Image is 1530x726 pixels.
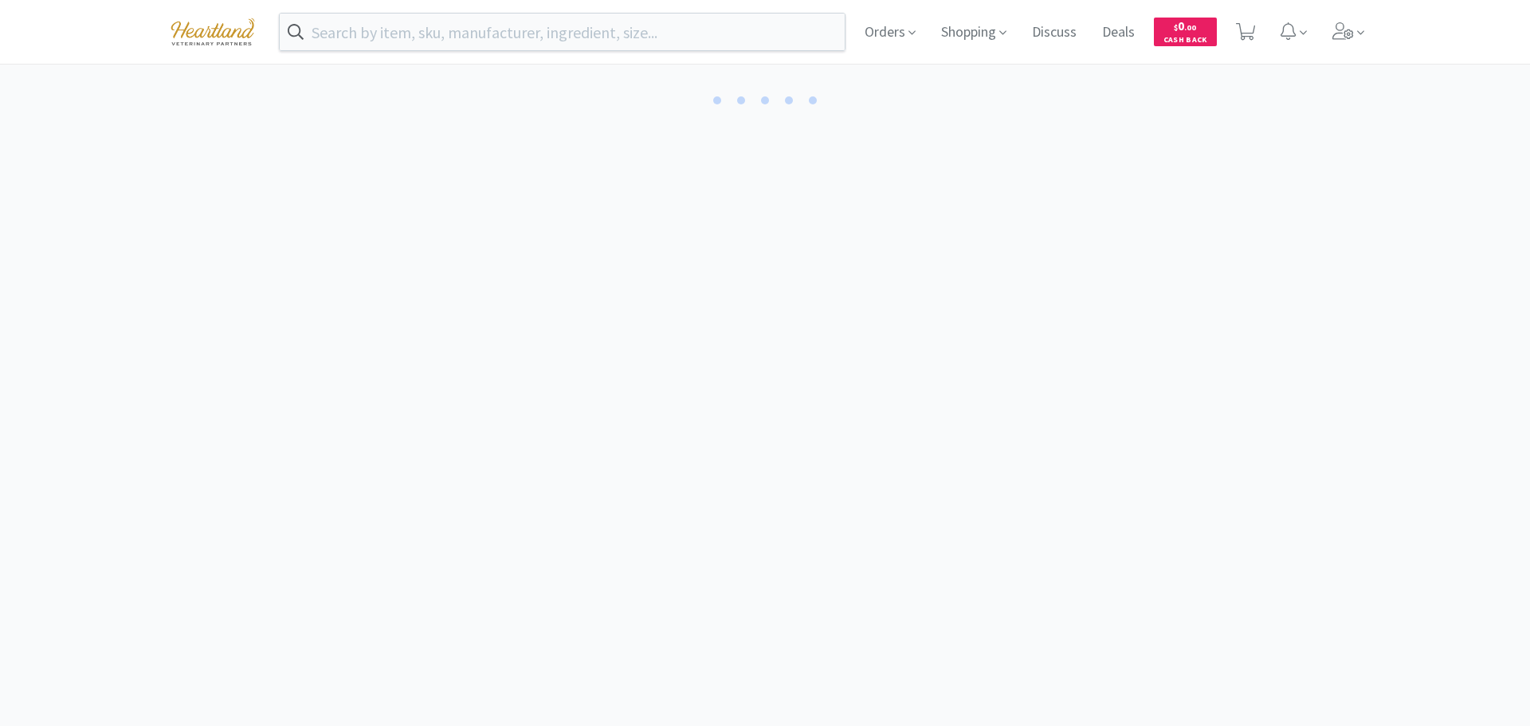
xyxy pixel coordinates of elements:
[1096,26,1141,40] a: Deals
[1026,26,1083,40] a: Discuss
[1154,10,1217,53] a: $0.00Cash Back
[1174,18,1196,33] span: 0
[159,10,266,53] img: cad7bdf275c640399d9c6e0c56f98fd2_10.png
[1163,36,1207,46] span: Cash Back
[1174,22,1178,33] span: $
[1184,22,1196,33] span: . 00
[280,14,845,50] input: Search by item, sku, manufacturer, ingredient, size...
